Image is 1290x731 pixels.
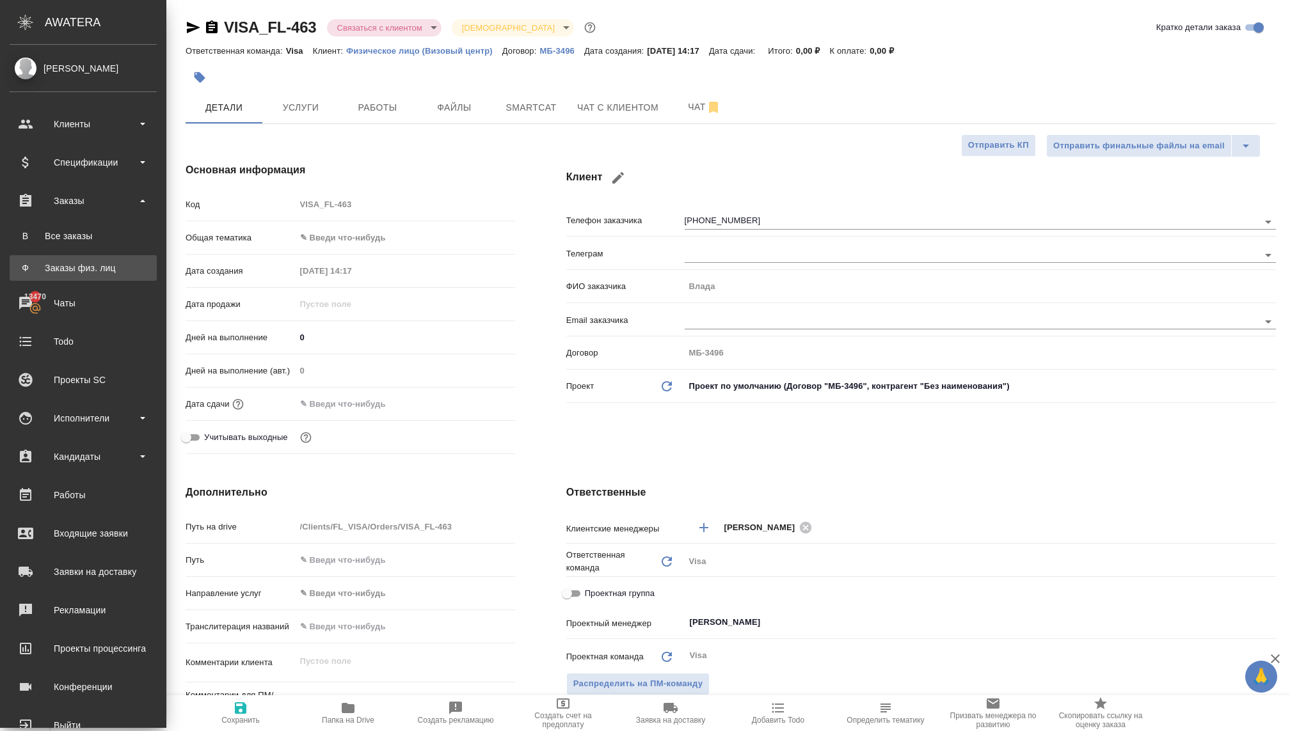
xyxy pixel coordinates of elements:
[186,298,296,311] p: Дата продажи
[752,716,804,725] span: Добавить Todo
[10,114,157,134] div: Клиенты
[573,677,703,691] span: Распределить на ПМ-команду
[1053,139,1225,153] span: Отправить финальные файлы на email
[1269,526,1271,529] button: Open
[313,46,346,56] p: Клиент:
[16,230,150,242] div: Все заказы
[566,523,685,535] p: Клиентские менеджеры
[706,100,721,115] svg: Отписаться
[647,46,709,56] p: [DATE] 14:17
[566,214,685,227] p: Телефон заказчика
[1046,134,1261,157] div: split button
[10,294,157,313] div: Чаты
[582,19,598,36] button: Доп статусы указывают на важность/срочность заказа
[186,587,296,600] p: Направление услуг
[1245,661,1277,693] button: 🙏
[296,262,408,280] input: Пустое поле
[1250,663,1272,690] span: 🙏
[3,517,163,549] a: Входящие заявки
[3,633,163,664] a: Проекты процессинга
[674,99,735,115] span: Чат
[346,46,502,56] p: Физическое лицо (Визовый центр)
[961,134,1036,157] button: Отправить КП
[17,290,54,303] span: 13470
[685,551,1276,572] div: Visa
[3,479,163,511] a: Работы
[333,22,426,33] button: Связаться с клиентом
[796,46,830,56] p: 0,00 ₽
[10,447,157,466] div: Кандидаты
[452,19,574,36] div: Связаться с клиентом
[1046,134,1232,157] button: Отправить финальные файлы на email
[296,617,515,636] input: ✎ Введи что-нибудь
[45,10,166,35] div: AWATERA
[186,656,296,669] p: Комментарии клиента
[768,46,795,56] p: Итого:
[298,429,314,446] button: Выбери, если сб и вс нужно считать рабочими днями для выполнения заказа.
[296,583,515,604] div: ✎ Введи что-нибудь
[347,100,408,116] span: Работы
[296,195,515,214] input: Пустое поле
[296,395,408,413] input: ✎ Введи что-нибудь
[10,485,157,505] div: Работы
[3,671,163,703] a: Конференции
[1156,21,1241,34] span: Кратко детали заказа
[500,100,562,116] span: Smartcat
[458,22,559,33] button: [DEMOGRAPHIC_DATA]
[10,255,157,281] a: ФЗаказы физ. лиц
[566,248,685,260] p: Телеграм
[186,554,296,567] p: Путь
[10,562,157,581] div: Заявки на доставку
[296,227,515,249] div: ✎ Введи что-нибудь
[186,365,296,377] p: Дней на выполнение (авт.)
[1047,695,1154,731] button: Скопировать ссылку на оценку заказа
[186,398,230,411] p: Дата сдачи
[1055,711,1147,729] span: Скопировать ссылку на оценку заказа
[947,711,1039,729] span: Призвать менеджера по развитию
[10,153,157,172] div: Спецификации
[566,280,685,293] p: ФИО заказчика
[270,100,331,116] span: Услуги
[186,232,296,244] p: Общая тематика
[566,549,659,574] p: Ответственная команда
[509,695,617,731] button: Создать счет на предоплату
[346,45,502,56] a: Физическое лицо (Визовый центр)
[186,198,296,211] p: Код
[10,61,157,75] div: [PERSON_NAME]
[10,601,157,620] div: Рекламации
[566,650,644,663] p: Проектная команда
[577,100,658,116] span: Чат с клиентом
[186,331,296,344] p: Дней на выполнение
[230,396,246,413] button: Если добавить услуги и заполнить их объемом, то дата рассчитается автоматически
[296,361,515,380] input: Пустое поле
[327,19,442,36] div: Связаться с клиентом
[847,716,924,725] span: Определить тематику
[709,46,758,56] p: Дата сдачи:
[186,485,515,500] h4: Дополнительно
[566,673,710,695] button: Распределить на ПМ-команду
[617,695,724,731] button: Заявка на доставку
[10,223,157,249] a: ВВсе заказы
[10,332,157,351] div: Todo
[418,716,494,725] span: Создать рекламацию
[186,46,286,56] p: Ответственная команда:
[539,46,584,56] p: МБ-3496
[224,19,317,36] a: VISA_FL-463
[539,45,584,56] a: МБ-3496
[517,711,609,729] span: Создать счет на предоплату
[724,521,803,534] span: [PERSON_NAME]
[939,695,1047,731] button: Призвать менеджера по развитию
[3,594,163,626] a: Рекламации
[3,556,163,588] a: Заявки на доставку
[724,519,816,535] div: [PERSON_NAME]
[10,639,157,658] div: Проекты процессинга
[566,314,685,327] p: Email заказчика
[186,265,296,278] p: Дата создания
[204,431,288,444] span: Учитывать выходные
[566,673,710,695] span: В заказе уже есть ответственный ПМ или ПМ группа
[566,347,685,359] p: Договор
[3,287,163,319] a: 13470Чаты
[685,277,1276,295] input: Пустое поле
[10,524,157,543] div: Входящие заявки
[566,617,685,630] p: Проектный менеджер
